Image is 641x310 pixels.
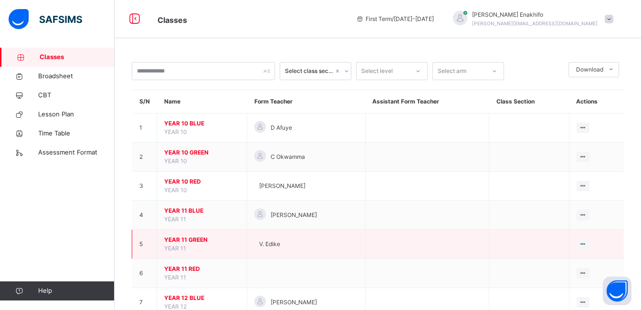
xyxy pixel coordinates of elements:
span: YEAR 10 GREEN [164,148,240,157]
div: EmmanuelEnakhifo [443,10,618,28]
span: D Afuye [271,124,292,132]
span: YEAR 11 [164,274,186,281]
span: YEAR 11 BLUE [164,207,240,215]
th: Form Teacher [247,90,365,114]
span: YEAR 10 [164,128,187,135]
span: [PERSON_NAME] [271,298,317,307]
img: safsims [9,9,82,29]
span: session/term information [356,15,434,23]
span: [PERSON_NAME] [259,182,305,190]
span: Lesson Plan [38,110,115,119]
span: Download [576,65,603,74]
span: YEAR 12 BLUE [164,294,240,302]
span: Time Table [38,129,115,138]
span: Classes [40,52,115,62]
th: Name [157,90,247,114]
div: Select class section [285,67,334,75]
span: YEAR 11 RED [164,265,240,273]
td: 1 [132,114,157,143]
span: Help [38,286,114,296]
span: [PERSON_NAME][EMAIL_ADDRESS][DOMAIN_NAME] [472,21,598,26]
th: Class Section [489,90,569,114]
span: CBT [38,91,115,100]
span: YEAR 11 [164,216,186,223]
div: Select arm [438,62,466,80]
div: Select level [361,62,393,80]
span: Assessment Format [38,148,115,157]
span: [PERSON_NAME] Enakhifo [472,10,598,19]
th: S/N [132,90,157,114]
span: Broadsheet [38,72,115,81]
span: YEAR 12 [164,303,187,310]
span: YEAR 10 BLUE [164,119,240,128]
button: Open asap [603,277,631,305]
td: 5 [132,230,157,259]
td: 6 [132,259,157,288]
span: YEAR 10 [164,157,187,165]
span: YEAR 11 GREEN [164,236,240,244]
span: V. Edike [259,240,280,248]
span: [PERSON_NAME] [271,211,317,219]
th: Assistant Form Teacher [365,90,489,114]
span: YEAR 10 RED [164,177,240,186]
td: 2 [132,143,157,172]
span: C Okwamma [271,153,305,161]
span: YEAR 10 [164,186,187,194]
span: YEAR 11 [164,245,186,252]
span: Classes [158,15,187,25]
th: Actions [569,90,624,114]
td: 3 [132,172,157,201]
td: 4 [132,201,157,230]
